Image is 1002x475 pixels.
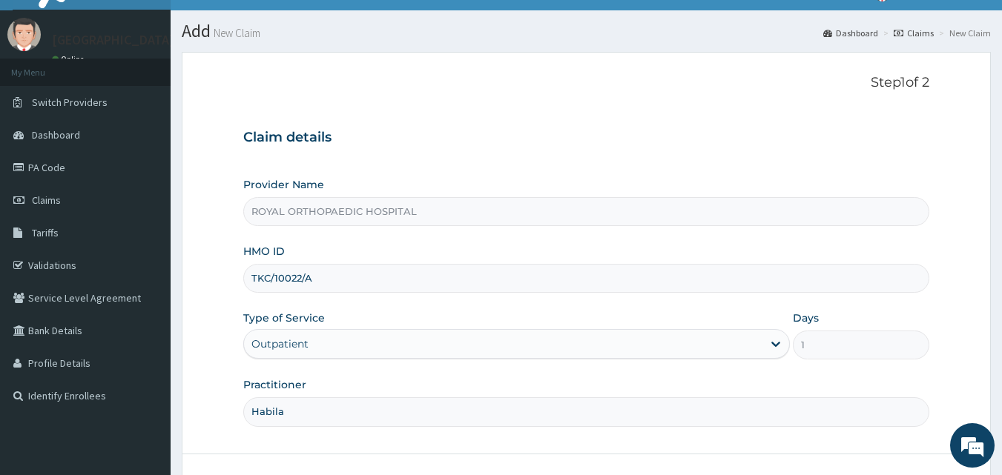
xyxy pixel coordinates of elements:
[32,193,61,207] span: Claims
[243,244,285,259] label: HMO ID
[211,27,260,39] small: New Claim
[793,310,819,325] label: Days
[7,18,41,51] img: User Image
[243,397,930,426] input: Enter Name
[251,336,309,351] div: Outpatient
[894,27,934,39] a: Claims
[243,377,306,392] label: Practitioner
[32,96,108,109] span: Switch Providers
[182,21,991,41] h1: Add
[243,264,930,293] input: Enter HMO ID
[243,75,930,91] p: Step 1 of 2
[52,33,174,47] p: [GEOGRAPHIC_DATA]
[823,27,878,39] a: Dashboard
[935,27,991,39] li: New Claim
[243,177,324,192] label: Provider Name
[86,143,205,293] span: We're online!
[27,74,60,111] img: d_794563401_company_1708531726252_794563401
[32,128,80,142] span: Dashboard
[243,130,930,146] h3: Claim details
[32,226,59,239] span: Tariffs
[243,310,325,325] label: Type of Service
[52,54,88,64] a: Online
[77,83,249,102] div: Chat with us now
[7,317,283,369] textarea: Type your message and hit 'Enter'
[243,7,279,43] div: Minimize live chat window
